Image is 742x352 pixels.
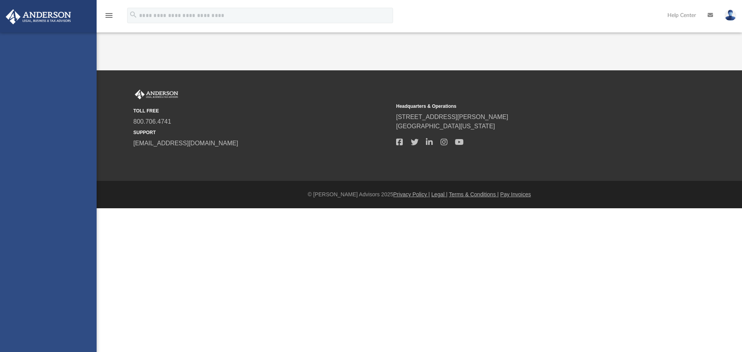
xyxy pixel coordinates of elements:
a: Privacy Policy | [393,191,430,197]
small: Headquarters & Operations [396,103,654,110]
a: Pay Invoices [500,191,531,197]
a: [GEOGRAPHIC_DATA][US_STATE] [396,123,495,129]
img: User Pic [725,10,736,21]
a: [STREET_ADDRESS][PERSON_NAME] [396,114,508,120]
i: menu [104,11,114,20]
a: [EMAIL_ADDRESS][DOMAIN_NAME] [133,140,238,146]
img: Anderson Advisors Platinum Portal [3,9,73,24]
img: Anderson Advisors Platinum Portal [133,90,180,100]
a: Legal | [431,191,448,197]
i: search [129,10,138,19]
small: TOLL FREE [133,107,391,114]
a: menu [104,15,114,20]
small: SUPPORT [133,129,391,136]
a: Terms & Conditions | [449,191,499,197]
div: © [PERSON_NAME] Advisors 2025 [97,190,742,199]
a: 800.706.4741 [133,118,171,125]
